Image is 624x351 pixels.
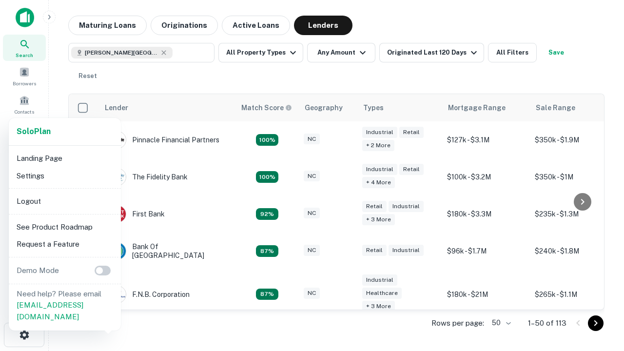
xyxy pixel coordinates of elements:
iframe: Chat Widget [575,273,624,320]
li: Landing Page [13,150,117,167]
p: Demo Mode [13,265,63,276]
li: Logout [13,193,117,210]
li: Request a Feature [13,235,117,253]
li: Settings [13,167,117,185]
p: Need help? Please email [17,288,113,323]
li: See Product Roadmap [13,218,117,236]
a: [EMAIL_ADDRESS][DOMAIN_NAME] [17,301,83,321]
strong: Solo Plan [17,127,51,136]
a: SoloPlan [17,126,51,137]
